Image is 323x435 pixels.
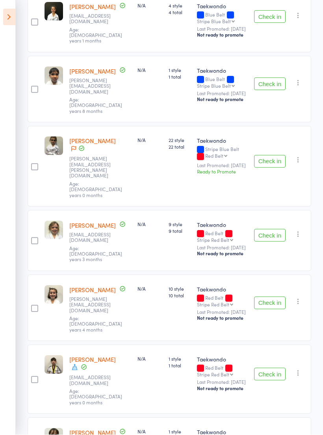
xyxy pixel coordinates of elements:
[197,137,248,145] div: Taekwondo
[197,231,248,243] div: Red Belt
[197,380,248,385] small: Last Promoted: [DATE]
[69,3,116,11] a: [PERSON_NAME]
[45,67,63,85] img: image1666402494.png
[69,297,121,313] small: carla@umbertogroup.com.au
[69,245,122,263] span: Age: [DEMOGRAPHIC_DATA] years 3 months
[197,245,248,251] small: Last Promoted: [DATE]
[197,168,248,175] div: Ready to Promote
[69,221,116,230] a: [PERSON_NAME]
[69,356,116,364] a: [PERSON_NAME]
[69,156,121,179] small: amanda.bradey@hotmail.com
[69,286,116,294] a: [PERSON_NAME]
[254,78,286,90] button: Check in
[69,78,121,95] small: gerard_lucas@yahoo.com
[69,315,122,333] span: Age: [DEMOGRAPHIC_DATA] years 4 months
[197,12,248,24] div: Blue Belt
[137,286,163,292] div: N/A
[197,238,229,243] div: Stripe Red Belt
[197,310,248,315] small: Last Promoted: [DATE]
[197,315,248,321] div: Not ready to promote
[197,83,231,88] div: Stripe Blue Belt
[254,368,286,381] button: Check in
[69,375,121,386] small: edwardsnk@live.com.au
[169,9,191,16] span: 4 total
[45,356,63,374] img: image1683007294.png
[45,286,63,304] img: image1665551967.png
[137,2,163,9] div: N/A
[169,428,191,435] span: 1 style
[169,67,191,74] span: 1 style
[254,297,286,310] button: Check in
[197,32,248,38] div: Not ready to promote
[197,221,248,229] div: Taekwondo
[137,137,163,144] div: N/A
[197,356,248,363] div: Taekwondo
[197,67,248,75] div: Taekwondo
[254,155,286,168] button: Check in
[205,153,223,159] div: Red Belt
[45,137,63,155] img: image1692254716.png
[169,362,191,369] span: 1 total
[137,356,163,362] div: N/A
[197,302,229,307] div: Stripe Red Belt
[169,221,191,228] span: 9 style
[69,67,116,76] a: [PERSON_NAME]
[169,2,191,9] span: 4 style
[69,181,122,199] span: Age: [DEMOGRAPHIC_DATA] years 0 months
[254,11,286,23] button: Check in
[197,163,248,168] small: Last Promoted: [DATE]
[169,144,191,150] span: 22 total
[197,385,248,392] div: Not ready to promote
[197,365,248,377] div: Red Belt
[169,286,191,292] span: 10 style
[197,19,231,24] div: Stripe Blue Belt
[169,228,191,234] span: 9 total
[69,13,121,25] small: jevmorfias@hotmail.com
[137,221,163,228] div: N/A
[197,91,248,96] small: Last Promoted: [DATE]
[69,26,122,44] span: Age: [DEMOGRAPHIC_DATA] years 1 months
[169,356,191,362] span: 1 style
[69,388,122,406] span: Age: [DEMOGRAPHIC_DATA] years 0 months
[45,2,63,21] img: image1718086489.png
[197,2,248,10] div: Taekwondo
[169,74,191,80] span: 1 total
[197,96,248,103] div: Not ready to promote
[169,137,191,144] span: 22 style
[197,251,248,257] div: Not ready to promote
[137,428,163,435] div: N/A
[197,372,229,377] div: Stripe Red Belt
[254,229,286,242] button: Check in
[197,147,248,160] div: Stripe Blue Belt
[197,295,248,307] div: Red Belt
[197,26,248,32] small: Last Promoted: [DATE]
[69,137,116,145] a: [PERSON_NAME]
[137,67,163,74] div: N/A
[197,286,248,293] div: Taekwondo
[69,96,122,114] span: Age: [DEMOGRAPHIC_DATA] years 8 months
[197,77,248,88] div: Blue Belt
[69,232,121,243] small: malitallan@hotmail.com
[45,221,63,240] img: image1657692823.png
[169,292,191,299] span: 10 total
